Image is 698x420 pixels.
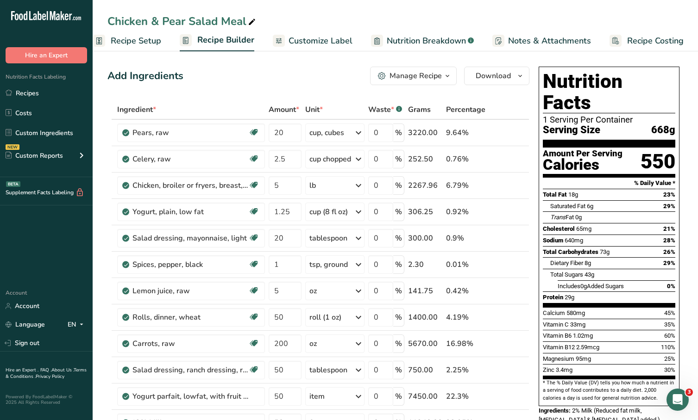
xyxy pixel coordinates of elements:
div: 1 Serving Per Container [543,115,675,124]
div: 4.19% [446,312,485,323]
a: Privacy Policy [36,373,64,380]
div: Powered By FoodLabelMaker © 2025 All Rights Reserved [6,394,87,405]
span: 45% [664,309,675,316]
div: 1400.00 [408,312,442,323]
div: roll (1 oz) [309,312,341,323]
div: 22.3% [446,391,485,402]
div: lb [309,180,316,191]
span: Fat [550,214,574,221]
iframe: Intercom live chat [667,389,689,411]
span: 0g [575,214,582,221]
button: Hire an Expert [6,47,87,63]
h1: Nutrition Facts [543,71,675,113]
div: 0.42% [446,285,485,296]
span: Amount [269,104,299,115]
span: 18g [568,191,578,198]
div: Spices, pepper, black [132,259,248,270]
div: Chicken & Pear Salad Meal [107,13,258,30]
span: 21% [663,225,675,232]
a: Nutrition Breakdown [371,31,474,51]
span: 23% [663,191,675,198]
span: 3.4mg [556,366,572,373]
span: 110% [661,344,675,351]
span: Ingredient [117,104,156,115]
span: Notes & Attachments [508,35,591,47]
a: Hire an Expert . [6,367,38,373]
button: Download [464,67,529,85]
span: Vitamin B12 [543,344,575,351]
div: Calories [543,158,623,172]
span: Unit [305,104,323,115]
span: Includes Added Sugars [558,283,624,290]
span: 30% [664,366,675,373]
span: 65mg [576,225,591,232]
div: 2267.96 [408,180,442,191]
span: 3 [685,389,693,396]
span: 29g [565,294,574,301]
div: 9.64% [446,127,485,138]
a: Language [6,316,45,333]
div: Salad dressing, mayonnaise, light [132,233,248,244]
div: 252.50 [408,154,442,165]
div: oz [309,285,317,296]
span: Vitamin B6 [543,332,572,339]
div: 0.01% [446,259,485,270]
span: Grams [408,104,431,115]
div: Manage Recipe [390,70,442,81]
span: 26% [663,248,675,255]
span: Magnesium [543,355,574,362]
div: Yogurt, plain, low fat [132,206,248,217]
span: 2.59mcg [576,344,599,351]
div: 750.00 [408,364,442,376]
span: Dietary Fiber [550,259,583,266]
i: Trans [550,214,566,221]
span: Total Sugars [550,271,583,278]
div: Celery, raw [132,154,248,165]
span: Sodium [543,237,563,244]
div: Add Ingredients [107,68,183,84]
div: Rolls, dinner, wheat [132,312,248,323]
span: Recipe Builder [197,34,254,46]
span: 33mg [570,321,585,328]
span: Vitamin C [543,321,569,328]
span: Ingredients: [539,407,571,414]
a: Recipe Builder [180,30,254,52]
a: FAQ . [40,367,51,373]
div: cup chopped [309,154,351,165]
div: 550 [641,149,675,174]
div: 306.25 [408,206,442,217]
div: 0.9% [446,233,485,244]
span: 73g [600,248,610,255]
section: % Daily Value * [543,178,675,189]
div: EN [68,319,87,330]
div: Pears, raw [132,127,248,138]
span: Nutrition Breakdown [387,35,466,47]
div: Carrots, raw [132,338,248,349]
span: 25% [664,355,675,362]
span: Total Carbohydrates [543,248,598,255]
a: Notes & Attachments [492,31,591,51]
div: 3220.00 [408,127,442,138]
div: 7450.00 [408,391,442,402]
span: 0g [580,283,587,290]
div: tablespoon [309,364,347,376]
button: Manage Recipe [370,67,457,85]
div: Chicken, broiler or fryers, breast, skinless, boneless, meat only, raw [132,180,248,191]
span: 6g [587,203,593,210]
span: 95mg [576,355,591,362]
span: 35% [664,321,675,328]
div: Salad dressing, ranch dressing, regular [132,364,248,376]
span: 28% [663,237,675,244]
a: Customize Label [273,31,352,51]
span: Total Fat [543,191,567,198]
a: Terms & Conditions . [6,367,87,380]
div: 300.00 [408,233,442,244]
div: 2.30 [408,259,442,270]
span: Recipe Costing [627,35,684,47]
span: 43g [585,271,594,278]
div: 6.79% [446,180,485,191]
span: 0% [667,283,675,290]
div: Custom Reports [6,151,63,161]
a: Recipe Setup [93,31,161,51]
span: Zinc [543,366,554,373]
